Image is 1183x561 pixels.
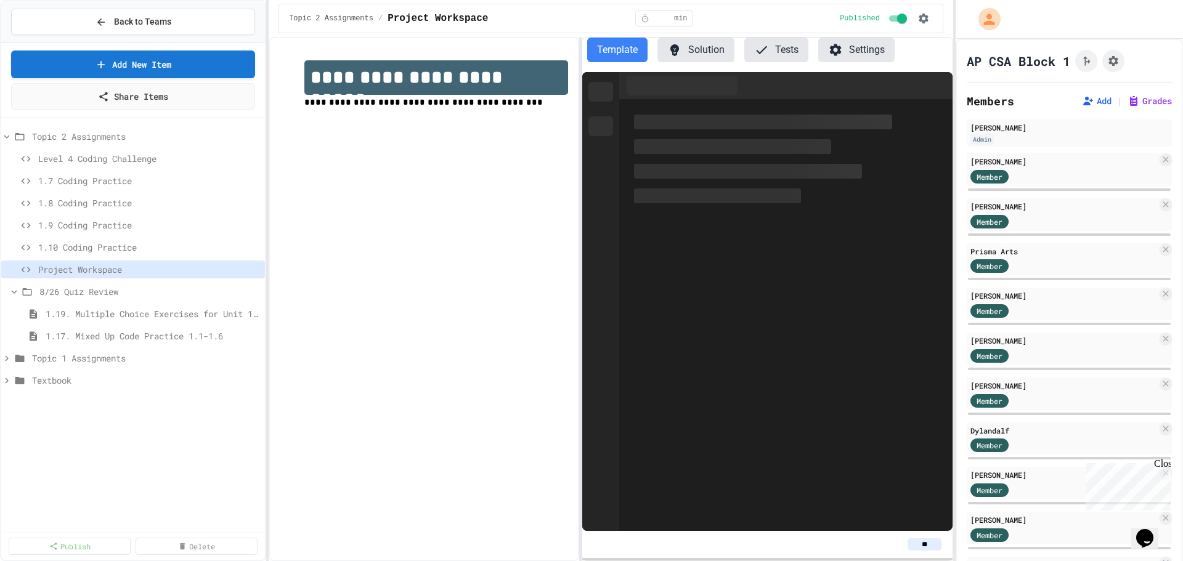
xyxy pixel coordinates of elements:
span: Member [977,350,1002,361]
div: Prisma Arts [970,246,1157,257]
span: Member [977,305,1002,317]
div: Admin [970,134,994,145]
span: 1.9 Coding Practice [38,219,260,232]
h2: Members [967,92,1014,110]
span: 1.7 Coding Practice [38,174,260,187]
a: Add New Item [11,50,255,78]
span: 8/26 Quiz Review [39,285,260,298]
a: Delete [136,538,258,555]
span: / [378,14,383,23]
div: Dylandalf [970,425,1157,436]
div: [PERSON_NAME] [970,335,1157,346]
span: min [674,14,688,23]
span: Back to Teams [114,15,171,28]
button: Template [587,38,648,62]
span: Topic 1 Assignments [32,352,260,365]
button: Settings [818,38,895,62]
span: Topic 2 Assignments [32,130,260,143]
button: Click to see fork details [1075,50,1097,72]
div: My Account [966,5,1004,33]
div: [PERSON_NAME] [970,290,1157,301]
button: Add [1082,95,1112,107]
span: 1.10 Coding Practice [38,241,260,254]
div: [PERSON_NAME] [970,122,1168,133]
a: Share Items [11,83,255,110]
div: Content is published and visible to students [840,11,909,26]
div: [PERSON_NAME] [970,201,1157,212]
span: Topic 2 Assignments [289,14,373,23]
span: Project Workspace [388,11,488,26]
span: 1.19. Multiple Choice Exercises for Unit 1a (1.1-1.6) [46,307,260,320]
span: Member [977,260,1002,272]
div: Chat with us now!Close [5,5,85,78]
span: Level 4 Coding Challenge [38,152,260,165]
span: Member [977,440,1002,451]
span: 1.8 Coding Practice [38,196,260,209]
span: Member [977,395,1002,406]
span: Project Workspace [38,263,260,276]
div: [PERSON_NAME] [970,156,1157,167]
div: [PERSON_NAME] [970,380,1157,391]
h1: AP CSA Block 1 [967,52,1070,70]
a: Publish [9,538,131,555]
span: Member [977,530,1002,541]
button: Assignment Settings [1102,50,1124,72]
span: Member [977,171,1002,182]
button: Grades [1128,95,1172,107]
iframe: chat widget [1131,512,1171,549]
button: Back to Teams [11,9,255,35]
span: Published [840,14,880,23]
span: Member [977,485,1002,496]
span: 1.17. Mixed Up Code Practice 1.1-1.6 [46,329,260,342]
button: Solution [657,38,734,62]
span: Textbook [32,374,260,387]
button: Tests [744,38,808,62]
span: Member [977,216,1002,227]
span: | [1116,94,1123,108]
div: [PERSON_NAME] [970,514,1157,525]
iframe: chat widget [1081,458,1171,511]
div: [PERSON_NAME] [970,469,1157,480]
